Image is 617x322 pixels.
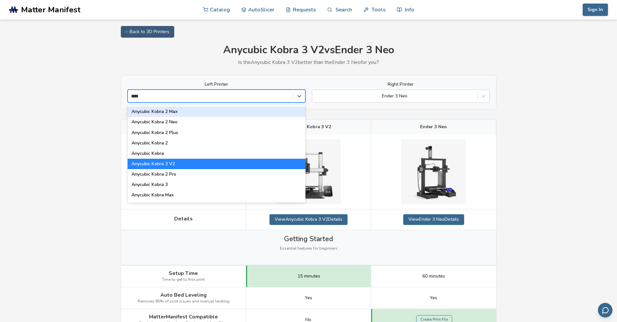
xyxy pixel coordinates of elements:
button: Sign In [583,4,608,16]
div: Anycubic Kobra Plus [128,200,305,211]
div: Anycubic Kobra 2 Max [128,106,305,117]
a: ViewAnycubic Kobra 3 V2Details [269,214,348,225]
span: MatterManifest Compatible [149,314,218,320]
span: Yes [305,295,312,301]
div: Anycubic Kobra 2 [128,138,305,148]
a: ViewEnder 3 NeoDetails [403,214,464,225]
span: Ender 3 Neo [420,124,447,130]
div: Anycubic Kobra 3 [128,180,305,190]
a: ← Back to 3D Printers [121,26,174,38]
input: Anycubic Kobra 2 MaxAnycubic Kobra 2 NeoAnycubic Kobra 2 PlusAnycubic Kobra 2Anycubic KobraAnycub... [131,93,142,99]
span: Yes [430,295,437,301]
span: 60 minutes [422,274,445,279]
div: Anycubic Kobra 2 Plus [128,128,305,138]
span: Matter Manifest [21,5,80,14]
span: Getting Started [284,235,333,243]
span: Auto Bed Leveling [160,292,207,298]
span: Anycubic Kobra 3 V2 [286,124,331,130]
span: 15 minutes [298,274,320,279]
div: Anycubic Kobra Max [128,190,305,200]
label: Right Printer [312,82,490,87]
h1: Anycubic Kobra 3 V2 vs Ender 3 Neo [121,44,497,56]
p: Is the Anycubic Kobra 3 V2 better than the Ender 3 Neo for you? [121,59,497,65]
button: Send feedback via email [598,303,612,317]
div: Anycubic Kobra 2 Neo [128,117,305,127]
span: Time to get to first print [162,278,205,282]
span: Details [174,216,193,222]
input: Ender 3 Neo [315,93,317,99]
label: Left Printer [128,82,305,87]
span: Essential features for beginners [280,246,337,251]
div: Anycubic Kobra 3 V2 [128,159,305,169]
span: Removes 80% of print issues and manual leveling [138,299,229,304]
div: Anycubic Kobra 2 Pro [128,169,305,180]
span: Setup Time [169,270,198,276]
div: Anycubic Kobra [128,148,305,159]
img: Ender 3 Neo [401,139,466,204]
img: Anycubic Kobra 3 V2 [276,139,341,204]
